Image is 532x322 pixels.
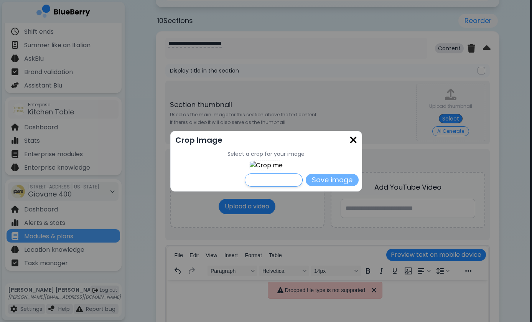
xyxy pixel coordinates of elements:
[250,175,298,185] p: Preview module
[349,135,357,145] img: close icon
[306,174,359,186] button: Save image
[227,150,305,157] p: Select a crop for your image
[250,161,283,170] img: Crop me
[175,134,222,146] p: Crop Image
[245,173,303,187] button: Preview module
[6,6,315,14] body: Rich Text Area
